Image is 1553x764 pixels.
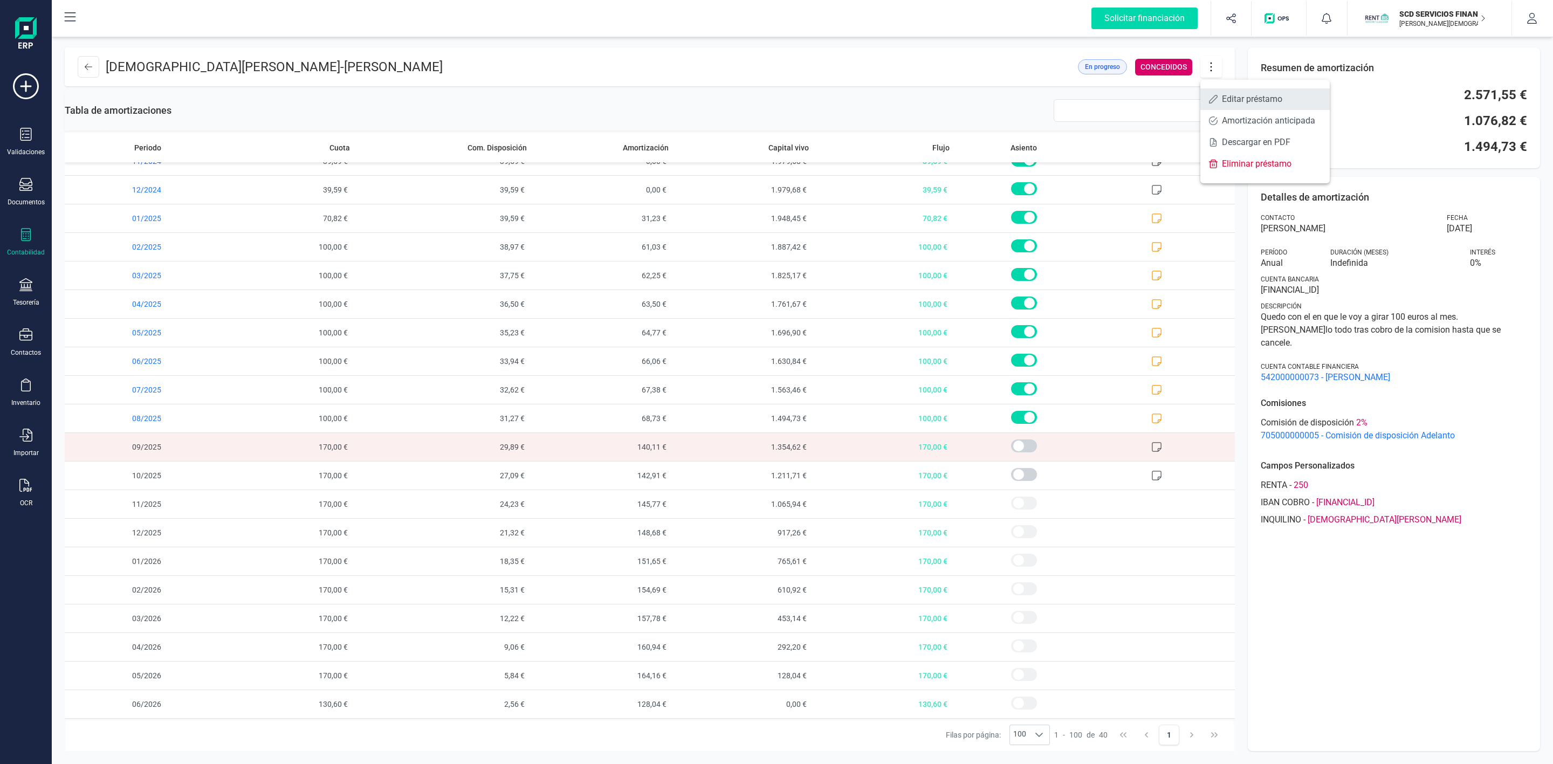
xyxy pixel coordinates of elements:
[214,261,354,290] span: 100,00 €
[15,17,37,52] img: Logo Finanedi
[65,261,214,290] span: 03/2025
[65,433,214,461] span: 09/2025
[531,290,673,318] span: 63,50 €
[1181,725,1202,745] button: Next Page
[214,662,354,690] span: 170,00 €
[1261,275,1319,284] span: Cuenta bancaria
[1470,257,1527,270] span: 0 %
[134,142,161,153] span: Periodo
[329,142,350,153] span: Cuota
[65,376,214,404] span: 07/2025
[65,576,214,604] span: 02/2026
[1447,214,1468,222] span: Fecha
[531,204,673,232] span: 31,23 €
[1011,142,1037,153] span: Asiento
[813,204,953,232] span: 70,82 €
[813,462,953,490] span: 170,00 €
[214,633,354,661] span: 170,00 €
[531,176,673,204] span: 0,00 €
[813,604,953,632] span: 170,00 €
[813,519,953,547] span: 170,00 €
[354,519,531,547] span: 21,32 €
[673,176,813,204] span: 1.979,68 €
[1261,459,1527,472] p: Campos Personalizados
[1261,362,1359,371] span: Cuenta contable financiera
[354,204,531,232] span: 39,59 €
[813,576,953,604] span: 170,00 €
[1261,302,1302,311] span: Descripción
[20,499,32,507] div: OCR
[531,633,673,661] span: 160,94 €
[673,604,813,632] span: 453,14 €
[1135,59,1192,75] div: CONCEDIDOS
[214,347,354,375] span: 100,00 €
[813,433,953,461] span: 170,00 €
[11,348,41,357] div: Contactos
[65,690,214,718] span: 06/2026
[1078,1,1211,36] button: Solicitar financiación
[1205,725,1225,745] button: Last Page
[1091,8,1198,29] div: Solicitar financiación
[214,547,354,575] span: 170,00 €
[1464,86,1527,104] span: 2.571,55 €
[1261,397,1527,410] p: Comisiones
[65,490,214,518] span: 11/2025
[65,662,214,690] span: 05/2026
[1261,284,1527,297] span: [FINANCIAL_ID]
[813,376,953,404] span: 100,00 €
[1464,138,1527,155] span: 1.494,73 €
[813,233,953,261] span: 100,00 €
[354,261,531,290] span: 37,75 €
[354,662,531,690] span: 5,84 €
[214,604,354,632] span: 170,00 €
[673,462,813,490] span: 1.211,71 €
[1054,729,1108,740] div: -
[1261,496,1527,509] div: -
[673,490,813,518] span: 1.065,94 €
[932,142,950,153] span: Flujo
[531,433,673,461] span: 140,11 €
[214,462,354,490] span: 170,00 €
[1294,479,1308,492] span: 250
[673,233,813,261] span: 1.887,42 €
[354,547,531,575] span: 18,35 €
[813,662,953,690] span: 170,00 €
[354,462,531,490] span: 27,09 €
[531,547,673,575] span: 151,65 €
[1099,729,1108,740] span: 40
[673,204,813,232] span: 1.948,45 €
[531,261,673,290] span: 62,25 €
[11,398,40,407] div: Inventario
[214,204,354,232] span: 70,82 €
[813,490,953,518] span: 170,00 €
[214,376,354,404] span: 100,00 €
[214,290,354,318] span: 100,00 €
[1261,513,1301,526] span: INQUILINO
[813,404,953,432] span: 100,00 €
[468,142,527,153] span: Com. Disposición
[1261,257,1318,270] span: Anual
[1222,160,1321,168] span: Eliminar préstamo
[531,604,673,632] span: 157,78 €
[531,404,673,432] span: 68,73 €
[813,690,953,718] span: 130,60 €
[1085,62,1120,72] span: En progreso
[13,449,39,457] div: Importar
[1316,496,1375,509] span: [FINANCIAL_ID]
[673,690,813,718] span: 0,00 €
[106,58,443,75] p: [DEMOGRAPHIC_DATA][PERSON_NAME] -
[673,290,813,318] span: 1.761,67 €
[65,290,214,318] span: 04/2025
[946,725,1050,745] div: Filas por página:
[673,519,813,547] span: 917,26 €
[214,233,354,261] span: 100,00 €
[1308,513,1461,526] span: [DEMOGRAPHIC_DATA][PERSON_NAME]
[623,142,669,153] span: Amortización
[673,433,813,461] span: 1.354,62 €
[214,690,354,718] span: 130,60 €
[1136,725,1157,745] button: Previous Page
[813,319,953,347] span: 100,00 €
[1222,116,1321,125] span: Amortización anticipada
[813,633,953,661] span: 170,00 €
[1261,190,1527,205] p: Detalles de amortización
